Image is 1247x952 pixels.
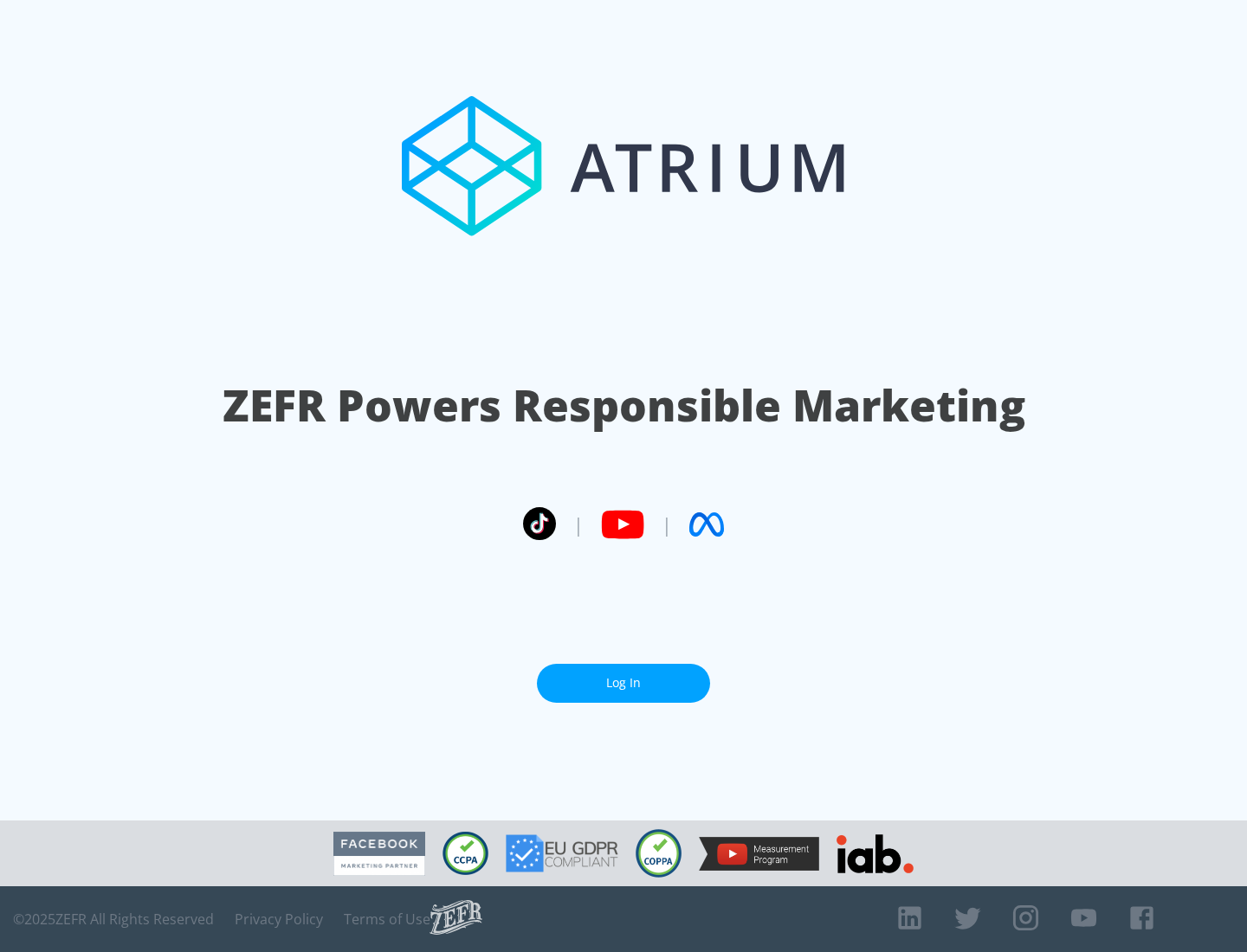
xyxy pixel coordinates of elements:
img: Facebook Marketing Partner [333,832,425,876]
img: IAB [837,834,914,873]
a: Log In [537,664,710,703]
img: CCPA Compliant [443,832,488,875]
h1: ZEFR Powers Responsible Marketing [223,376,1025,435]
span: | [662,511,672,537]
img: YouTube Measurement Program [699,837,819,871]
img: GDPR Compliant [506,834,618,872]
span: | [573,511,584,537]
img: COPPA Compliant [636,829,682,878]
a: Terms of Use [344,910,430,928]
span: © 2025 ZEFR All Rights Reserved [13,910,214,928]
a: Privacy Policy [235,910,323,928]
